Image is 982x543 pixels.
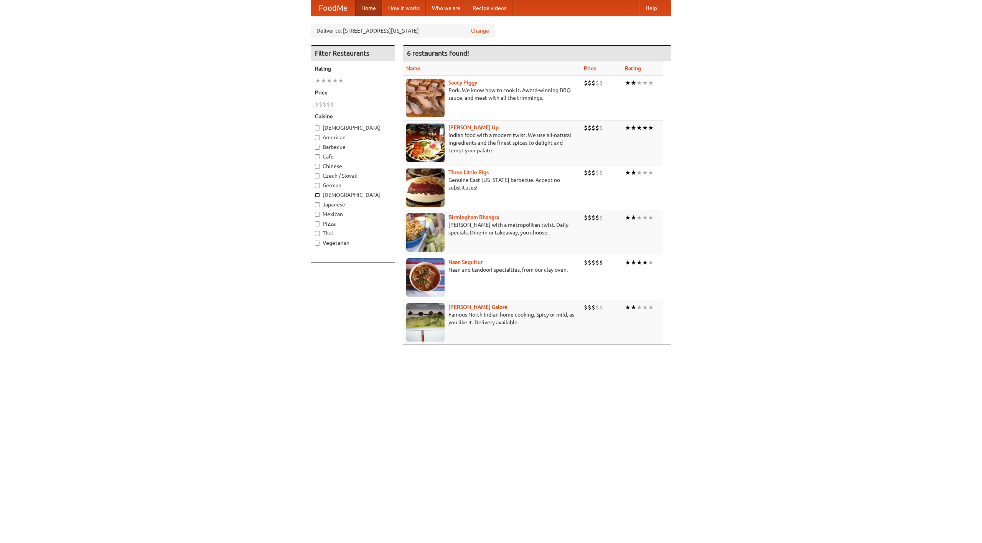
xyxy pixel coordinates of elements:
[319,100,323,109] li: $
[406,65,420,71] a: Name
[315,89,391,96] h5: Price
[406,221,578,236] p: [PERSON_NAME] with a metropolitan twist. Daily specials. Dine-in or takeaway, you choose.
[584,213,588,222] li: $
[648,124,654,132] li: ★
[592,124,595,132] li: $
[355,0,382,16] a: Home
[315,164,320,169] input: Chinese
[315,239,391,247] label: Vegetarian
[311,0,355,16] a: FoodMe
[648,213,654,222] li: ★
[595,124,599,132] li: $
[338,76,344,85] li: ★
[584,79,588,87] li: $
[588,303,592,312] li: $
[642,303,648,312] li: ★
[315,112,391,120] h5: Cuisine
[599,168,603,177] li: $
[315,220,391,228] label: Pizza
[631,258,636,267] li: ★
[321,76,326,85] li: ★
[323,100,326,109] li: $
[311,24,495,38] div: Deliver to: [STREET_ADDRESS][US_STATE]
[625,258,631,267] li: ★
[330,100,334,109] li: $
[315,124,391,132] label: [DEMOGRAPHIC_DATA]
[588,213,592,222] li: $
[636,213,642,222] li: ★
[315,154,320,159] input: Cafe
[448,214,499,220] a: Birmingham Bhangra
[642,124,648,132] li: ★
[599,79,603,87] li: $
[642,258,648,267] li: ★
[631,303,636,312] li: ★
[406,168,445,207] img: littlepigs.jpg
[595,258,599,267] li: $
[315,125,320,130] input: [DEMOGRAPHIC_DATA]
[315,145,320,150] input: Barbecue
[315,143,391,151] label: Barbecue
[315,231,320,236] input: Thai
[466,0,512,16] a: Recipe videos
[595,79,599,87] li: $
[592,258,595,267] li: $
[315,173,320,178] input: Czech / Slovak
[382,0,426,16] a: How it works
[315,241,320,246] input: Vegetarian
[315,182,391,189] label: German
[311,46,395,61] h4: Filter Restaurants
[406,213,445,252] img: bhangra.jpg
[636,79,642,87] li: ★
[631,124,636,132] li: ★
[406,124,445,162] img: curryup.jpg
[315,183,320,188] input: German
[315,76,321,85] li: ★
[406,176,578,191] p: Genuine East [US_STATE] barbecue. Accept no substitutes!
[406,311,578,326] p: Famous North Indian home cooking. Spicy or mild, as you like it. Delivery available.
[315,201,391,208] label: Japanese
[406,266,578,274] p: Naan and tandoori specialties, from our clay oven.
[631,213,636,222] li: ★
[625,303,631,312] li: ★
[315,221,320,226] input: Pizza
[625,124,631,132] li: ★
[448,304,507,310] b: [PERSON_NAME] Galore
[326,100,330,109] li: $
[315,65,391,73] h5: Rating
[642,79,648,87] li: ★
[448,169,489,175] a: Three Little Pigs
[599,124,603,132] li: $
[406,79,445,117] img: saucy.jpg
[407,50,469,57] ng-pluralize: 6 restaurants found!
[588,79,592,87] li: $
[625,168,631,177] li: ★
[448,259,483,265] b: Naan Sequitur
[636,303,642,312] li: ★
[592,303,595,312] li: $
[639,0,663,16] a: Help
[588,258,592,267] li: $
[595,213,599,222] li: $
[599,213,603,222] li: $
[315,193,320,198] input: [DEMOGRAPHIC_DATA]
[406,131,578,154] p: Indian food with a modern twist. We use all-natural ingredients and the finest spices to delight ...
[584,303,588,312] li: $
[599,303,603,312] li: $
[595,303,599,312] li: $
[315,135,320,140] input: American
[448,124,499,130] b: [PERSON_NAME] Up
[592,168,595,177] li: $
[315,100,319,109] li: $
[315,229,391,237] label: Thai
[588,168,592,177] li: $
[315,134,391,141] label: American
[625,79,631,87] li: ★
[584,124,588,132] li: $
[315,210,391,218] label: Mexican
[326,76,332,85] li: ★
[588,124,592,132] li: $
[584,258,588,267] li: $
[625,213,631,222] li: ★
